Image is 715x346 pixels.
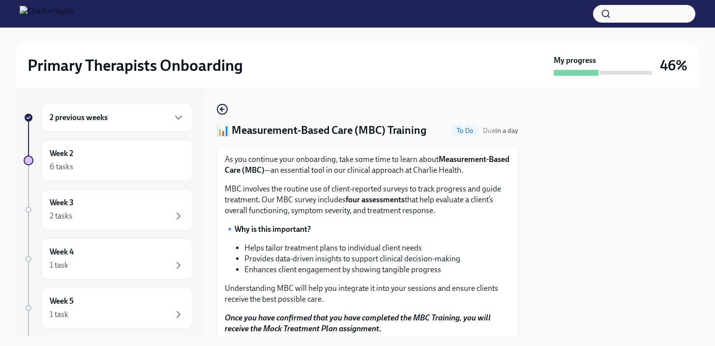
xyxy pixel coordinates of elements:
[495,126,518,135] strong: in a day
[244,253,510,264] li: Provides data-driven insights to support clinical decision-making
[50,260,68,271] div: 1 task
[225,283,510,305] p: Understanding MBC will help you integrate it into your sessions and ensure clients receive the be...
[50,309,68,320] div: 1 task
[346,195,405,204] strong: four assessments
[24,189,193,230] a: Week 32 tasks
[24,287,193,329] a: Week 51 task
[50,148,73,159] h6: Week 2
[235,224,311,234] strong: Why is this important?
[20,6,74,22] img: CharlieHealth
[24,140,193,181] a: Week 26 tasks
[50,112,108,123] h6: 2 previous weeks
[50,296,74,307] h6: Week 5
[50,211,72,221] div: 2 tasks
[225,154,510,176] p: As you continue your onboarding, take some time to learn about —an essential tool in our clinical...
[660,57,687,74] h3: 46%
[28,56,243,75] h2: Primary Therapists Onboarding
[50,197,74,208] h6: Week 3
[554,55,596,66] strong: My progress
[50,247,74,257] h6: Week 4
[244,243,510,253] li: Helps tailor treatment plans to individual client needs
[225,224,510,235] p: 🔹
[225,313,491,333] strong: Once you have confirmed that you have completed the MBC Training, you will receive the Mock Treat...
[451,127,479,134] span: To Do
[216,123,426,138] h4: 📊 Measurement-Based Care (MBC) Training
[483,126,518,135] span: Due
[483,126,518,135] span: August 20th, 2025 09:00
[225,184,510,216] p: MBC involves the routine use of client-reported surveys to track progress and guide treatment. Ou...
[244,264,510,275] li: Enhances client engagement by showing tangible progress
[24,238,193,280] a: Week 41 task
[41,103,193,132] div: 2 previous weeks
[50,161,73,172] div: 6 tasks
